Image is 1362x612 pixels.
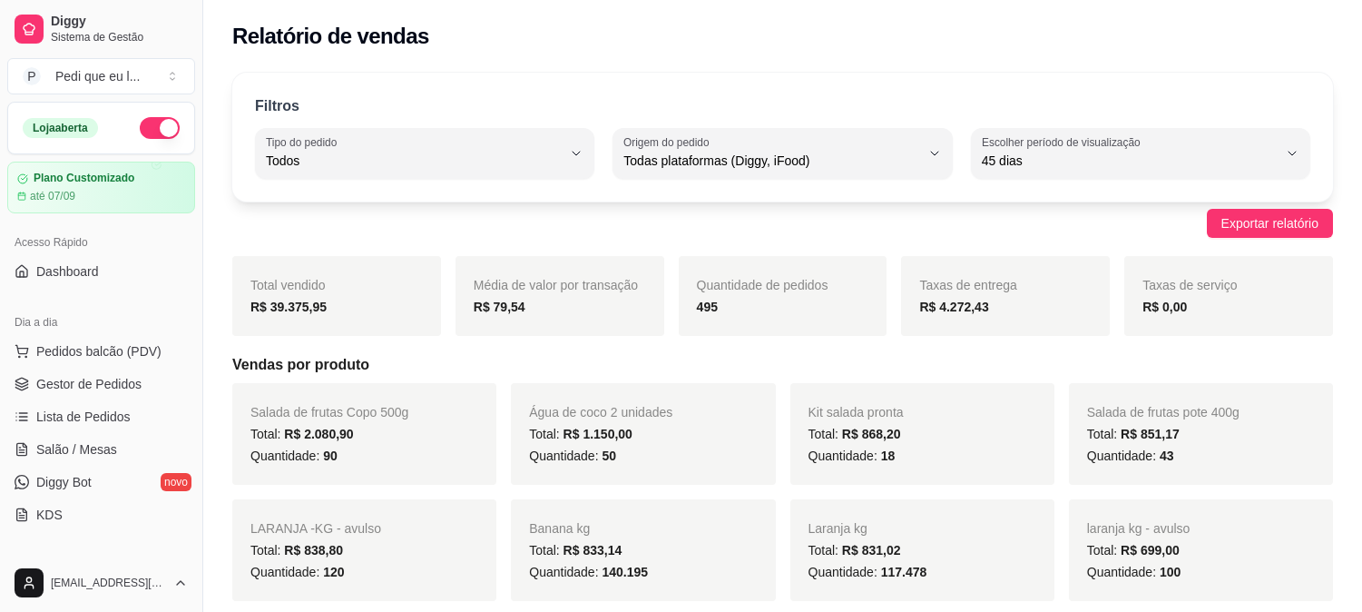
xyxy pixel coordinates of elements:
[250,521,381,536] span: LARANJA -KG - avulso
[7,257,195,286] a: Dashboard
[529,427,632,441] span: Total:
[23,67,41,85] span: P
[808,427,901,441] span: Total:
[250,405,408,420] span: Salada de frutas Copo 500g
[36,342,162,360] span: Pedidos balcão (PDV)
[808,543,901,558] span: Total:
[232,22,429,51] h2: Relatório de vendas
[266,152,562,170] span: Todos
[7,228,195,257] div: Acesso Rápido
[250,565,345,579] span: Quantidade:
[36,375,142,393] span: Gestor de Pedidos
[7,58,195,94] button: Select a team
[266,134,343,150] label: Tipo do pedido
[51,14,188,30] span: Diggy
[1087,405,1240,420] span: Salada de frutas pote 400g
[529,543,622,558] span: Total:
[808,449,896,463] span: Quantidade:
[563,543,622,558] span: R$ 833,14
[881,449,896,463] span: 18
[7,370,195,399] a: Gestor de Pedidos
[529,405,672,420] span: Água de coco 2 unidades
[7,162,195,213] a: Plano Customizadoaté 07/09
[808,521,867,536] span: Laranja kg
[474,278,638,292] span: Média de valor por transação
[36,473,92,491] span: Diggy Bot
[842,427,901,441] span: R$ 868,20
[255,95,299,117] p: Filtros
[323,449,338,463] span: 90
[529,449,616,463] span: Quantidade:
[36,262,99,281] span: Dashboard
[474,300,525,314] strong: R$ 79,54
[881,565,927,579] span: 117.478
[36,506,63,524] span: KDS
[250,449,338,463] span: Quantidade:
[623,134,715,150] label: Origem do pedido
[7,402,195,431] a: Lista de Pedidos
[529,565,648,579] span: Quantidade:
[563,427,632,441] span: R$ 1.150,00
[1160,449,1174,463] span: 43
[1087,565,1181,579] span: Quantidade:
[55,67,140,85] div: Pedi que eu l ...
[140,117,180,139] button: Alterar Status
[250,278,326,292] span: Total vendido
[255,128,594,179] button: Tipo do pedidoTodos
[250,543,343,558] span: Total:
[982,152,1278,170] span: 45 dias
[36,408,131,426] span: Lista de Pedidos
[1121,427,1180,441] span: R$ 851,17
[51,30,188,44] span: Sistema de Gestão
[1142,300,1187,314] strong: R$ 0,00
[919,300,988,314] strong: R$ 4.272,43
[284,543,343,558] span: R$ 838,80
[1160,565,1181,579] span: 100
[1087,521,1191,536] span: laranja kg - avulso
[7,435,195,464] a: Salão / Mesas
[697,278,828,292] span: Quantidade de pedidos
[7,468,195,497] a: Diggy Botnovo
[36,440,117,459] span: Salão / Mesas
[1121,543,1180,558] span: R$ 699,00
[529,521,590,536] span: Banana kg
[623,152,919,170] span: Todas plataformas (Diggy, iFood)
[808,405,904,420] span: Kit salada pronta
[1221,213,1318,233] span: Exportar relatório
[1087,427,1180,441] span: Total:
[919,278,1016,292] span: Taxas de entrega
[602,449,616,463] span: 50
[7,337,195,366] button: Pedidos balcão (PDV)
[1087,449,1174,463] span: Quantidade:
[323,565,344,579] span: 120
[250,300,327,314] strong: R$ 39.375,95
[7,561,195,605] button: [EMAIL_ADDRESS][DOMAIN_NAME]
[7,7,195,51] a: DiggySistema de Gestão
[7,308,195,337] div: Dia a dia
[697,300,718,314] strong: 495
[612,128,952,179] button: Origem do pedidoTodas plataformas (Diggy, iFood)
[232,354,1333,376] h5: Vendas por produto
[51,576,166,590] span: [EMAIL_ADDRESS][DOMAIN_NAME]
[971,128,1310,179] button: Escolher período de visualização45 dias
[34,172,134,185] article: Plano Customizado
[7,500,195,529] a: KDS
[23,118,98,138] div: Loja aberta
[842,543,901,558] span: R$ 831,02
[982,134,1146,150] label: Escolher período de visualização
[808,565,927,579] span: Quantidade:
[602,565,648,579] span: 140.195
[7,551,195,580] div: Catálogo
[1087,543,1180,558] span: Total:
[30,189,75,203] article: até 07/09
[250,427,354,441] span: Total:
[1142,278,1237,292] span: Taxas de serviço
[1207,209,1333,238] button: Exportar relatório
[284,427,353,441] span: R$ 2.080,90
